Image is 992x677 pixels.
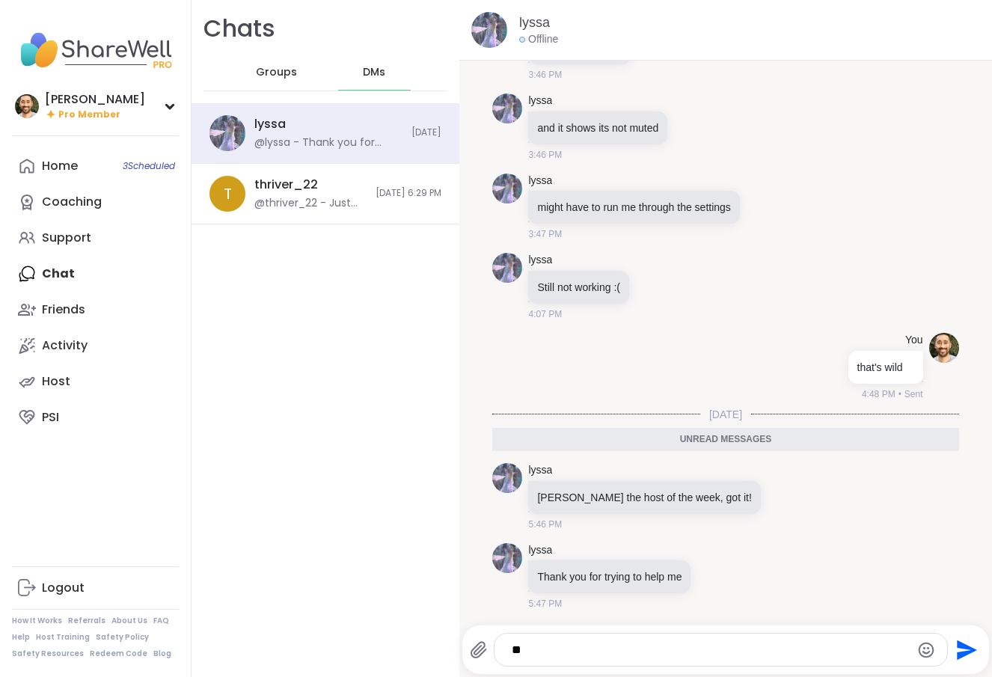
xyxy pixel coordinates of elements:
[700,407,751,422] span: [DATE]
[12,292,179,328] a: Friends
[519,13,550,32] a: lyssa
[12,220,179,256] a: Support
[224,183,232,205] span: t
[492,174,522,203] img: https://sharewell-space-live.sfo3.digitaloceanspaces.com/user-generated/666f9ab0-b952-44c3-ad34-f...
[528,307,562,321] span: 4:07 PM
[905,333,923,348] h4: You
[12,649,84,659] a: Safety Resources
[528,227,562,241] span: 3:47 PM
[471,12,507,48] img: https://sharewell-space-live.sfo3.digitaloceanspaces.com/user-generated/666f9ab0-b952-44c3-ad34-f...
[45,91,145,108] div: [PERSON_NAME]
[537,200,730,215] p: might have to run me through the settings
[90,649,147,659] a: Redeem Code
[209,115,245,151] img: https://sharewell-space-live.sfo3.digitaloceanspaces.com/user-generated/666f9ab0-b952-44c3-ad34-f...
[42,373,70,390] div: Host
[12,364,179,399] a: Host
[537,490,751,505] p: [PERSON_NAME] the host of the week, got it!
[862,387,895,401] span: 4:48 PM
[528,253,552,268] a: lyssa
[96,632,149,643] a: Safety Policy
[857,360,914,375] p: that's wild
[153,649,171,659] a: Blog
[492,253,522,283] img: https://sharewell-space-live.sfo3.digitaloceanspaces.com/user-generated/666f9ab0-b952-44c3-ad34-f...
[254,196,367,211] div: @thriver_22 - Just heard the chime sound, I love it !!! 😆
[203,12,275,46] h1: Chats
[111,616,147,626] a: About Us
[948,633,982,667] button: Send
[254,116,286,132] div: lyssa
[528,174,552,189] a: lyssa
[42,194,102,210] div: Coaching
[528,518,562,531] span: 5:46 PM
[917,641,935,659] button: Emoji picker
[904,387,923,401] span: Sent
[12,24,179,76] img: ShareWell Nav Logo
[42,301,85,318] div: Friends
[42,409,59,426] div: PSI
[42,337,88,354] div: Activity
[898,387,901,401] span: •
[42,158,78,174] div: Home
[153,616,169,626] a: FAQ
[528,148,562,162] span: 3:46 PM
[492,94,522,123] img: https://sharewell-space-live.sfo3.digitaloceanspaces.com/user-generated/666f9ab0-b952-44c3-ad34-f...
[15,94,39,118] img: brett
[528,94,552,108] a: lyssa
[528,597,562,610] span: 5:47 PM
[363,65,385,80] span: DMs
[492,463,522,493] img: https://sharewell-space-live.sfo3.digitaloceanspaces.com/user-generated/666f9ab0-b952-44c3-ad34-f...
[68,616,105,626] a: Referrals
[254,135,402,150] div: @lyssa - Thank you for trying to help me
[12,184,179,220] a: Coaching
[12,148,179,184] a: Home3Scheduled
[12,328,179,364] a: Activity
[492,428,958,452] div: Unread messages
[254,177,318,193] div: thriver_22
[12,616,62,626] a: How It Works
[123,160,175,172] span: 3 Scheduled
[12,570,179,606] a: Logout
[519,32,558,47] div: Offline
[411,126,441,139] span: [DATE]
[36,632,90,643] a: Host Training
[492,543,522,573] img: https://sharewell-space-live.sfo3.digitaloceanspaces.com/user-generated/666f9ab0-b952-44c3-ad34-f...
[376,187,441,200] span: [DATE] 6:29 PM
[12,399,179,435] a: PSI
[537,569,682,584] p: Thank you for trying to help me
[528,68,562,82] span: 3:46 PM
[528,463,552,478] a: lyssa
[12,632,30,643] a: Help
[42,230,91,246] div: Support
[42,580,85,596] div: Logout
[929,333,959,363] img: https://sharewell-space-live.sfo3.digitaloceanspaces.com/user-generated/d9ea036c-8686-480c-8a8f-e...
[256,65,297,80] span: Groups
[537,120,658,135] p: and it shows its not muted
[537,280,619,295] p: Still not working :(
[528,543,552,558] a: lyssa
[58,108,120,121] span: Pro Member
[512,643,905,658] textarea: Type your message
